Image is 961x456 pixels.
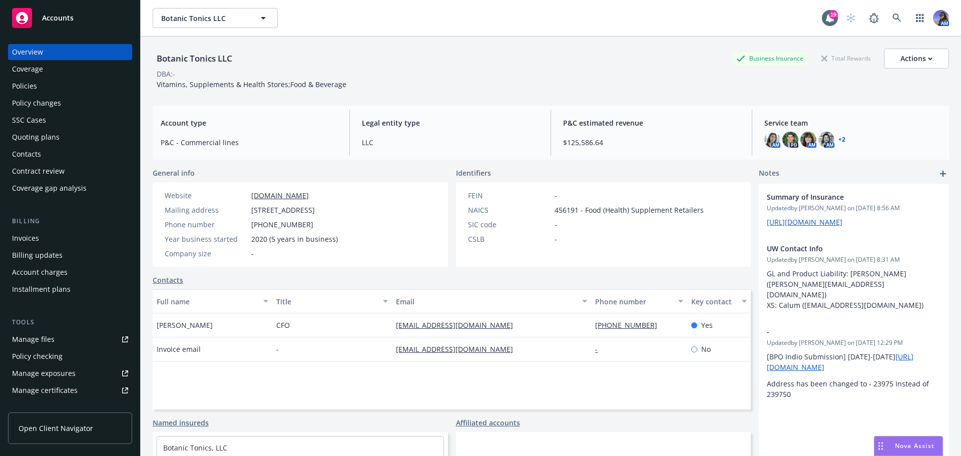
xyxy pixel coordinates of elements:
a: Billing updates [8,247,132,263]
div: Contract review [12,163,65,179]
span: Vitamins, Supplements & Health Stores;Food & Beverage [157,80,346,89]
div: Manage files [12,331,55,347]
a: [EMAIL_ADDRESS][DOMAIN_NAME] [396,344,521,354]
div: Key contact [691,296,736,307]
span: - [555,190,557,201]
span: Invoice email [157,344,201,354]
div: Year business started [165,234,247,244]
div: DBA: - [157,69,175,79]
span: $125,586.64 [563,137,740,148]
span: Nova Assist [895,441,934,450]
div: CSLB [468,234,551,244]
a: +2 [838,137,845,143]
span: Updated by [PERSON_NAME] on [DATE] 8:31 AM [767,255,941,264]
a: Named insureds [153,417,209,428]
span: CFO [276,320,290,330]
img: photo [818,132,834,148]
a: Affiliated accounts [456,417,520,428]
a: Installment plans [8,281,132,297]
span: 2020 (5 years in business) [251,234,338,244]
a: Account charges [8,264,132,280]
div: Company size [165,248,247,259]
span: Open Client Navigator [19,423,93,433]
div: Full name [157,296,257,307]
a: Search [887,8,907,28]
button: Actions [884,49,949,69]
span: [PERSON_NAME] [157,320,213,330]
button: Botanic Tonics LLC [153,8,278,28]
div: UW Contact InfoUpdatedby [PERSON_NAME] on [DATE] 8:31 AMGL and Product Liability: [PERSON_NAME] (... [759,235,949,318]
a: Start snowing [841,8,861,28]
span: [PHONE_NUMBER] [251,219,313,230]
div: Actions [900,49,932,68]
span: - [555,219,557,230]
span: No [701,344,711,354]
div: Business Insurance [731,52,808,65]
p: GL and Product Liability: [PERSON_NAME] ([PERSON_NAME][EMAIL_ADDRESS][DOMAIN_NAME]) XS: Calum ([E... [767,268,941,310]
a: Invoices [8,230,132,246]
p: Address has been changed to - 23975 Instead of 239750 [767,378,941,399]
img: photo [782,132,798,148]
div: Tools [8,317,132,327]
a: Manage files [8,331,132,347]
div: Manage claims [12,399,63,415]
img: photo [800,132,816,148]
div: Contacts [12,146,41,162]
a: Overview [8,44,132,60]
span: Summary of Insurance [767,192,915,202]
div: NAICS [468,205,551,215]
p: [BPO Indio Submission] [DATE]-[DATE] [767,351,941,372]
a: [DOMAIN_NAME] [251,191,309,200]
span: P&C estimated revenue [563,118,740,128]
div: Policy checking [12,348,63,364]
span: LLC [362,137,539,148]
a: [PHONE_NUMBER] [595,320,665,330]
div: -Updatedby [PERSON_NAME] on [DATE] 12:29 PM[BPO Indio Submission] [DATE]-[DATE][URL][DOMAIN_NAME]... [759,318,949,407]
button: Email [392,289,591,313]
button: Key contact [687,289,751,313]
div: Billing updates [12,247,63,263]
div: Billing [8,216,132,226]
div: FEIN [468,190,551,201]
span: - [276,344,279,354]
span: Updated by [PERSON_NAME] on [DATE] 12:29 PM [767,338,941,347]
a: Coverage [8,61,132,77]
a: Accounts [8,4,132,32]
a: Manage claims [8,399,132,415]
span: Account type [161,118,337,128]
span: - [251,248,254,259]
div: Manage exposures [12,365,76,381]
div: 19 [829,10,838,19]
button: Phone number [591,289,687,313]
div: SIC code [468,219,551,230]
a: Switch app [910,8,930,28]
a: Contacts [8,146,132,162]
a: Contract review [8,163,132,179]
a: [URL][DOMAIN_NAME] [767,217,842,227]
a: Coverage gap analysis [8,180,132,196]
div: Phone number [165,219,247,230]
a: Policy changes [8,95,132,111]
span: Notes [759,168,779,180]
a: Quoting plans [8,129,132,145]
a: Manage exposures [8,365,132,381]
a: Manage certificates [8,382,132,398]
div: Overview [12,44,43,60]
a: SSC Cases [8,112,132,128]
a: Contacts [153,275,183,285]
span: Service team [764,118,941,128]
div: Account charges [12,264,68,280]
span: P&C - Commercial lines [161,137,337,148]
div: Coverage [12,61,43,77]
a: [EMAIL_ADDRESS][DOMAIN_NAME] [396,320,521,330]
button: Full name [153,289,272,313]
a: add [937,168,949,180]
div: Policies [12,78,37,94]
span: - [555,234,557,244]
div: Phone number [595,296,672,307]
a: Policy checking [8,348,132,364]
div: Summary of InsuranceUpdatedby [PERSON_NAME] on [DATE] 8:56 AM[URL][DOMAIN_NAME] [759,184,949,235]
span: Yes [701,320,713,330]
div: Invoices [12,230,39,246]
